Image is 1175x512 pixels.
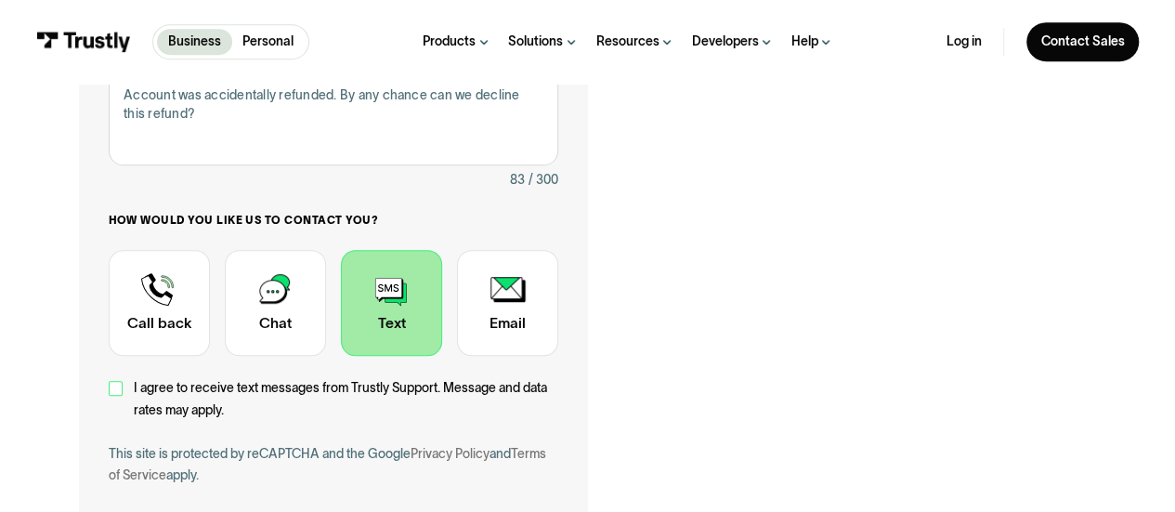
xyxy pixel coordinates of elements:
[791,33,818,50] div: Help
[692,33,759,50] div: Developers
[510,169,525,190] div: 83
[1040,33,1124,50] div: Contact Sales
[529,169,558,190] div: / 300
[168,33,221,52] p: Business
[232,29,305,55] a: Personal
[595,33,659,50] div: Resources
[411,447,490,461] a: Privacy Policy
[109,213,559,228] label: How would you like us to contact you?
[134,377,558,421] span: I agree to receive text messages from Trustly Support. Message and data rates may apply.
[36,32,131,51] img: Trustly Logo
[109,443,559,487] div: This site is protected by reCAPTCHA and the Google and apply.
[423,33,476,50] div: Products
[508,33,563,50] div: Solutions
[1026,22,1139,60] a: Contact Sales
[947,33,982,50] a: Log in
[157,29,231,55] a: Business
[242,33,294,52] p: Personal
